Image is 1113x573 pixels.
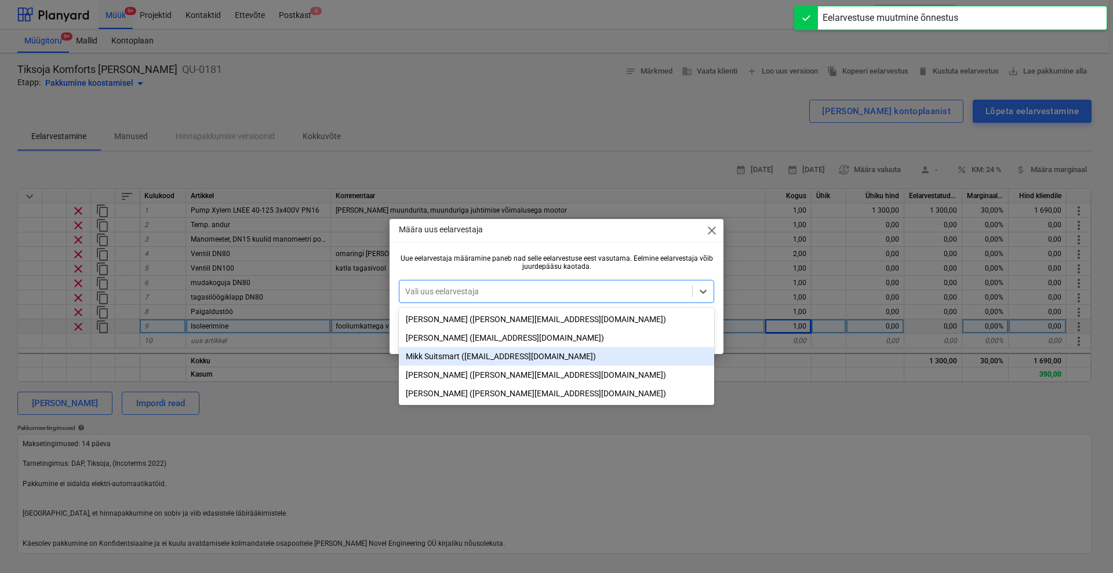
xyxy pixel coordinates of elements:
div: [PERSON_NAME] ([PERSON_NAME][EMAIL_ADDRESS][DOMAIN_NAME]) [399,366,714,384]
div: [PERSON_NAME] ([PERSON_NAME][EMAIL_ADDRESS][DOMAIN_NAME]) [399,310,714,329]
span: close [705,224,719,238]
div: [PERSON_NAME] ([EMAIL_ADDRESS][DOMAIN_NAME]) [399,329,714,347]
div: Urmas Vill (urmas@noveleng.eu) [399,384,714,403]
div: [PERSON_NAME] ([PERSON_NAME][EMAIL_ADDRESS][DOMAIN_NAME]) [399,384,714,403]
div: Uue eelarvestaja määramine paneb nad selle eelarvestuse eest vasutama. Eelmine eelarvestaja võib ... [399,254,714,271]
p: Määra uus eelarvestaja [399,224,483,236]
div: Eelarvestuse muutmine õnnestus [823,11,958,25]
div: Mikk Suitsmart (mikk@noveleng.eu) [399,347,714,366]
div: Mikk Suitsmart ([EMAIL_ADDRESS][DOMAIN_NAME]) [399,347,714,366]
div: Taavi Toomla (taavi@noveleng.eu) [399,329,714,347]
div: Siim Toom (siim@noveleng.eu) [399,366,714,384]
div: Liisa Roasto (liisa@noveleng.eu) [399,310,714,329]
